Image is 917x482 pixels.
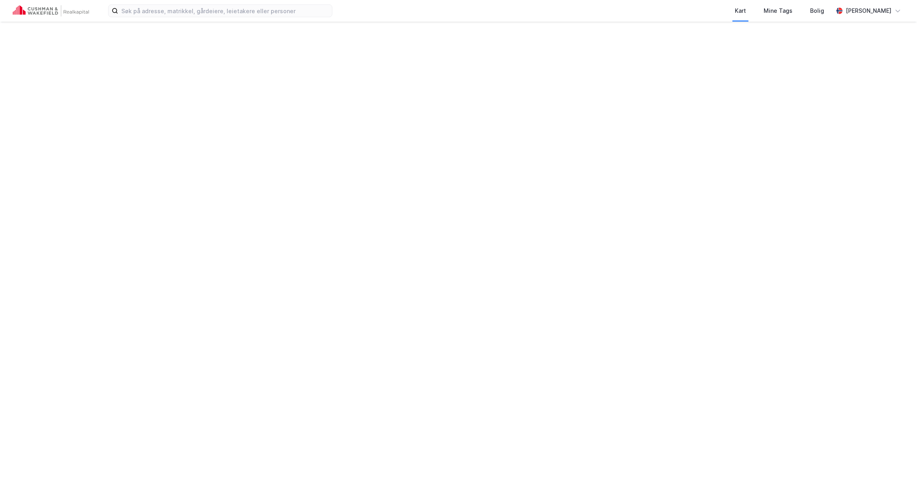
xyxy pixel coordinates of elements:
[877,444,917,482] div: Kontrollprogram for chat
[846,6,891,16] div: [PERSON_NAME]
[13,5,89,16] img: cushman-wakefield-realkapital-logo.202ea83816669bd177139c58696a8fa1.svg
[810,6,824,16] div: Bolig
[735,6,746,16] div: Kart
[118,5,332,17] input: Søk på adresse, matrikkel, gårdeiere, leietakere eller personer
[877,444,917,482] iframe: Chat Widget
[764,6,792,16] div: Mine Tags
